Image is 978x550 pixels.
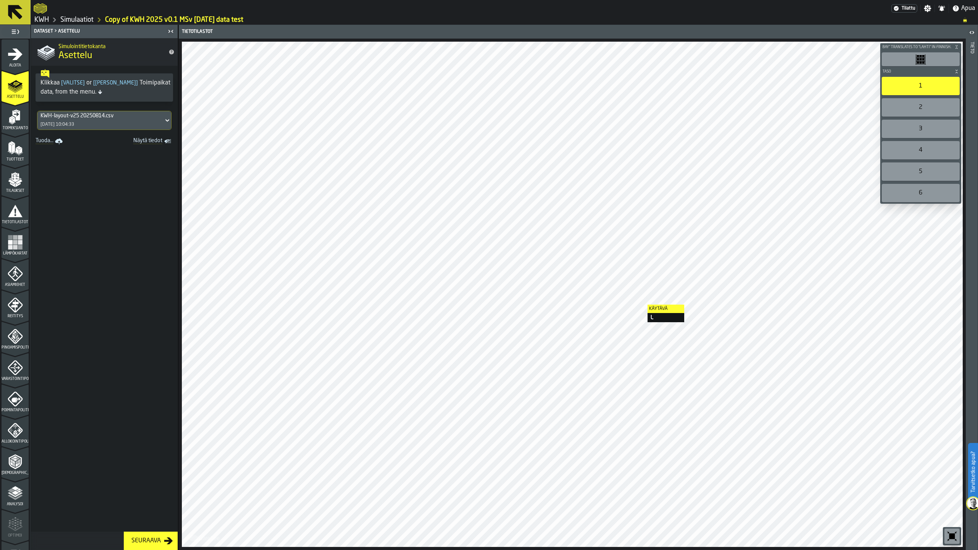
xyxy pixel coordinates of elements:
label: button-toggle-Apua [949,4,978,13]
span: Pinoamispolitiikka [2,346,29,350]
div: 1 [882,77,960,95]
span: Allokointipolitiikka [2,440,29,444]
div: button-toolbar-undefined [880,75,961,97]
span: [ [93,80,95,86]
label: button-toggle-Sulje minut [165,27,176,36]
span: ] [136,80,138,86]
span: Tuotteet [2,157,29,162]
div: DropdownMenuValue-c96e0dc0-6ed6-48ee-a4c9-5ee51a20defd[DATE] 10:04:33 [37,111,172,130]
span: [ [61,80,63,86]
div: button-toolbar-undefined [880,97,961,118]
div: 5 [882,162,960,181]
span: Bay" translates to "lahti" in Finnish. [881,45,953,49]
a: toggle-dataset-table-Näytä tiedot [107,136,176,147]
header: Dataset > Asettelu [31,25,178,38]
div: button-toolbar-undefined [880,161,961,182]
span: Asiamiehet [2,283,29,287]
label: Tarvitsetko apua? [969,444,977,500]
a: link-to-/wh/i/4fb45246-3b77-4bb5-b880-c337c3c5facb/simulations/44d329b5-4022-452b-969b-9b8e1542868c [105,16,243,24]
div: 6 [882,184,960,202]
h2: Sub Title [58,42,162,50]
div: button-toolbar-undefined [880,182,961,204]
div: Dataset > Asettelu [32,29,165,34]
div: Menu-tilaus [891,4,917,13]
a: link-to-/wh/i/4fb45246-3b77-4bb5-b880-c337c3c5facb [34,16,49,24]
div: L [648,313,684,322]
div: [DATE] 10:04:33 [40,122,74,127]
li: menu Optimoi [2,509,29,540]
div: DropdownMenuValue-c96e0dc0-6ed6-48ee-a4c9-5ee51a20defd [40,113,160,119]
label: button-toggle-Ilmoitukset [935,5,949,12]
li: menu Lämpökartat [2,227,29,258]
li: menu Reititys [2,290,29,321]
div: button-toolbar-undefined [880,51,961,68]
span: Poimintapolitiikka [2,408,29,412]
label: button-toggle-Asetukset [921,5,934,12]
div: title-Asettelu [31,38,178,66]
li: menu Toimeksianto [2,102,29,133]
li: menu Asettelu [2,71,29,101]
span: Toimeksianto [2,126,29,130]
li: menu Tilaukset [2,165,29,195]
li: menu Vaatimustenmukaisuus [2,447,29,477]
span: Apua [961,4,975,13]
a: logo-header [183,530,227,545]
li: menu Tietotilastot [2,196,29,227]
div: Klikkaa or Toimipaikat data, from the menu. [40,78,168,97]
span: Optimoi [2,534,29,538]
li: menu Tuotteet [2,133,29,164]
button: button-Seuraava [124,532,178,550]
div: button-toolbar-undefined [880,118,961,140]
span: Reititys [2,314,29,318]
label: button-toggle-Toggle Täydellinen valikko [2,26,29,37]
li: menu Varastointipolitiikka [2,353,29,383]
div: 3 [882,120,960,138]
div: 4 [882,141,960,159]
span: Analysoi [2,502,29,506]
header: Tieto [966,25,978,550]
span: Aloita [2,63,29,68]
span: Lämpökartat [2,251,29,256]
label: button-toggle-Avaa [967,26,977,40]
span: Valitse [60,80,86,86]
li: menu Poimintapolitiikka [2,384,29,415]
div: Tietotilastot [180,29,573,34]
li: menu Aloita [2,39,29,70]
svg: Nollaa zoomaus ja sijainti [946,530,958,542]
span: Taso [881,70,953,74]
a: link-to-/wh/i/4fb45246-3b77-4bb5-b880-c337c3c5facb [60,16,94,24]
a: link-to-/wh/i/4fb45246-3b77-4bb5-b880-c337c3c5facb/import/layout/ [32,136,67,147]
a: link-to-/wh/i/4fb45246-3b77-4bb5-b880-c337c3c5facb/settings/billing [891,4,917,13]
span: Tilaukset [2,189,29,193]
div: 2 [882,98,960,117]
button: button- [880,68,961,75]
span: Asettelu [58,50,92,62]
div: Seuraava [128,536,164,545]
button: button- [880,43,961,51]
span: ] [83,80,85,86]
nav: Breadcrumb [34,15,975,24]
span: Asettelu [2,95,29,99]
li: menu Allokointipolitiikka [2,415,29,446]
span: Varastointipolitiikka [2,377,29,381]
a: logo-header [34,2,47,15]
div: Tieto [969,40,975,548]
span: [DEMOGRAPHIC_DATA] [2,471,29,475]
span: Tilattu [902,6,915,11]
label: Käytävä [648,305,684,313]
div: button-toolbar-undefined [880,140,961,161]
div: button-toolbar-undefined [943,527,961,545]
li: menu Analysoi [2,478,29,509]
span: Tietotilastot [2,220,29,224]
header: Tietotilastot [179,25,966,39]
span: [PERSON_NAME] [92,80,139,86]
li: menu Pinoamispolitiikka [2,321,29,352]
li: menu Asiamiehet [2,259,29,289]
span: Näytä tiedot [110,138,162,145]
